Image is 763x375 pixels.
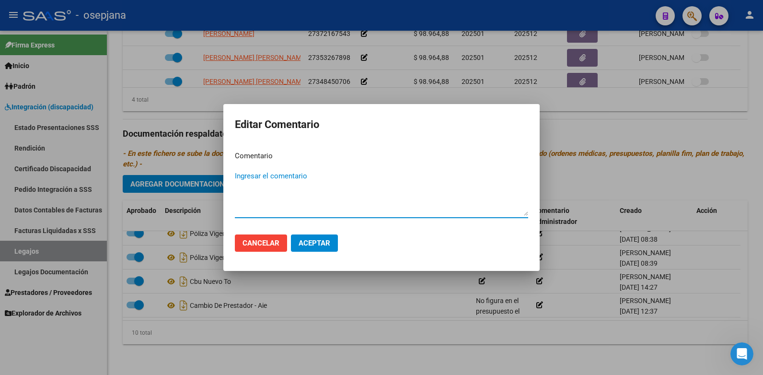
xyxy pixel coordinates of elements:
iframe: Intercom live chat [730,342,753,365]
span: Aceptar [299,239,330,247]
span: Cancelar [243,239,279,247]
p: Comentario [235,151,528,162]
h2: Editar Comentario [235,116,528,134]
button: Aceptar [291,234,338,252]
button: Cancelar [235,234,287,252]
